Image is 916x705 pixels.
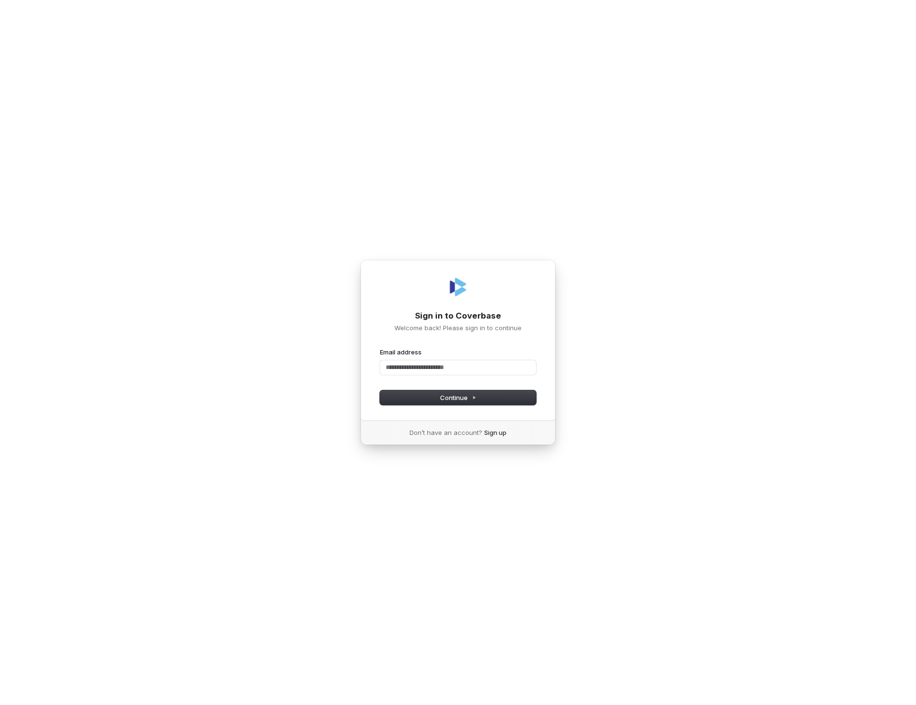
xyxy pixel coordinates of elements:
[440,393,476,402] span: Continue
[484,428,507,437] a: Sign up
[380,390,536,405] button: Continue
[380,323,536,332] p: Welcome back! Please sign in to continue
[380,310,536,322] h1: Sign in to Coverbase
[380,348,422,356] label: Email address
[409,428,482,437] span: Don’t have an account?
[446,275,470,299] img: Coverbase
